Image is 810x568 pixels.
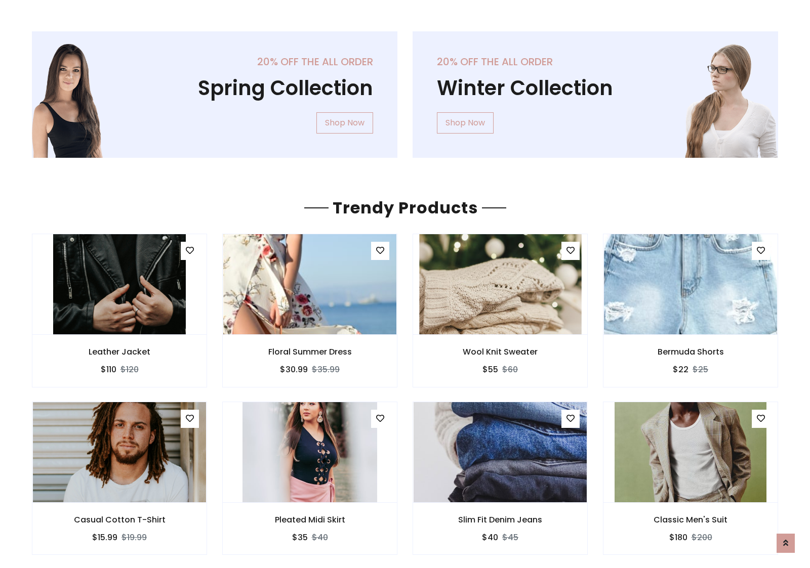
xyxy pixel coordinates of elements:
h6: Floral Summer Dress [223,347,397,357]
h6: $180 [669,533,687,542]
a: Shop Now [437,112,494,134]
del: $60 [502,364,518,375]
h6: $22 [673,365,688,374]
h6: $15.99 [92,533,117,542]
h1: Spring Collection [56,76,373,100]
h5: 20% off the all order [56,56,373,68]
del: $19.99 [121,532,147,543]
h6: $35 [292,533,308,542]
h5: 20% off the all order [437,56,754,68]
del: $200 [692,532,712,543]
h6: Bermuda Shorts [603,347,778,357]
h6: $55 [482,365,498,374]
h6: Pleated Midi Skirt [223,515,397,525]
h6: Casual Cotton T-Shirt [32,515,207,525]
span: Trendy Products [329,196,482,219]
h1: Winter Collection [437,76,754,100]
h6: Classic Men's Suit [603,515,778,525]
h6: Slim Fit Denim Jeans [413,515,587,525]
h6: Wool Knit Sweater [413,347,587,357]
del: $40 [312,532,328,543]
del: $120 [120,364,139,375]
h6: Leather Jacket [32,347,207,357]
del: $25 [693,364,708,375]
a: Shop Now [316,112,373,134]
del: $45 [502,532,518,543]
h6: $40 [482,533,498,542]
h6: $30.99 [280,365,308,374]
del: $35.99 [312,364,340,375]
h6: $110 [101,365,116,374]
